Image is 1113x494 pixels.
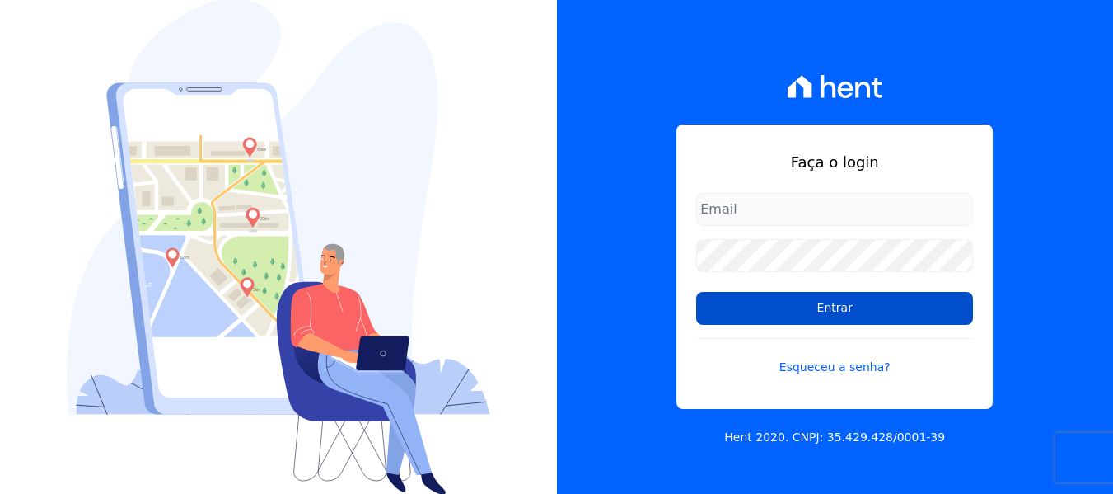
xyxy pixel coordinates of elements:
[696,151,973,173] h1: Faça o login
[696,338,973,376] a: Esqueceu a senha?
[696,193,973,226] input: Email
[724,429,945,446] p: Hent 2020. CNPJ: 35.429.428/0001-39
[696,292,973,325] input: Entrar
